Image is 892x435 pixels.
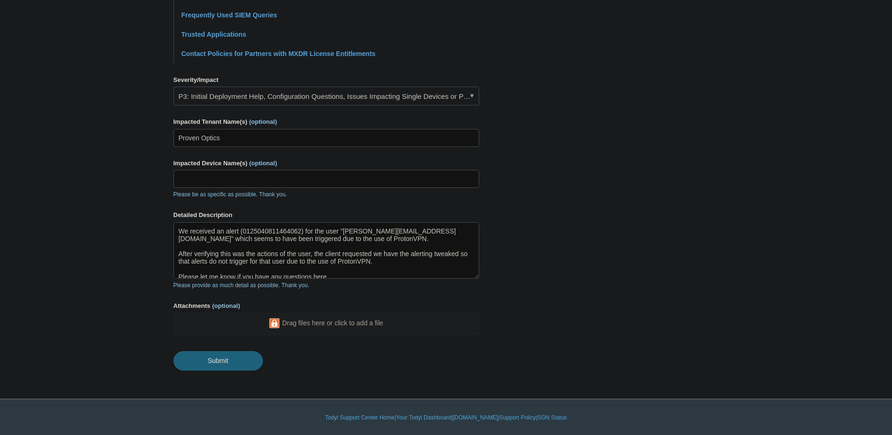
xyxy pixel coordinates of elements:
[174,210,479,220] label: Detailed Description
[499,413,536,422] a: Support Policy
[182,50,376,57] a: Contact Policies for Partners with MXDR License Entitlements
[249,160,277,167] span: (optional)
[249,118,277,125] span: (optional)
[174,281,479,290] p: Please provide as much detail as possible. Thank you.
[174,117,479,127] label: Impacted Tenant Name(s)
[453,413,498,422] a: [DOMAIN_NAME]
[174,301,479,311] label: Attachments
[174,413,719,422] div: | | | |
[182,31,246,38] a: Trusted Applications
[174,159,479,168] label: Impacted Device Name(s)
[174,87,479,105] a: P3: Initial Deployment Help, Configuration Questions, Issues Impacting Single Devices or Past Out...
[174,190,479,199] p: Please be as specific as possible. Thank you.
[174,351,263,370] input: Submit
[182,11,277,19] a: Frequently Used SIEM Queries
[325,413,395,422] a: Todyl Support Center Home
[212,302,240,309] span: (optional)
[537,413,567,422] a: SGN Status
[396,413,451,422] a: Your Todyl Dashboard
[174,75,479,85] label: Severity/Impact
